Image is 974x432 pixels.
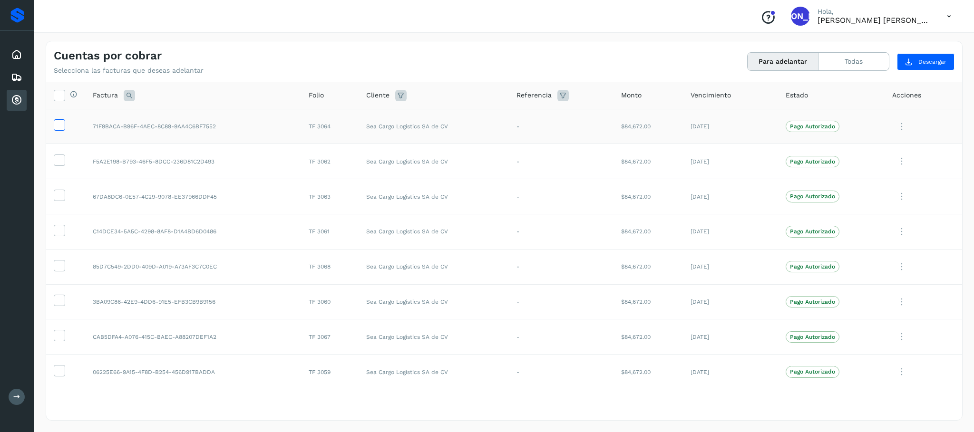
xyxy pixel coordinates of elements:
[7,90,27,111] div: Cuentas por cobrar
[790,298,835,305] p: Pago Autorizado
[516,90,552,100] span: Referencia
[509,109,614,144] td: -
[93,90,118,100] span: Factura
[790,263,835,270] p: Pago Autorizado
[309,90,324,100] span: Folio
[683,109,778,144] td: [DATE]
[509,355,614,390] td: -
[301,109,359,144] td: TF 3064
[359,319,509,355] td: Sea Cargo Logistics SA de CV
[790,123,835,130] p: Pago Autorizado
[366,90,390,100] span: Cliente
[614,144,683,179] td: $84,672.00
[301,284,359,319] td: TF 3060
[301,179,359,214] td: TF 3063
[897,53,955,70] button: Descargar
[301,249,359,284] td: TF 3068
[748,53,818,70] button: Para adelantar
[683,355,778,390] td: [DATE]
[359,179,509,214] td: Sea Cargo Logistics SA de CV
[818,8,932,16] p: Hola,
[614,284,683,319] td: $84,672.00
[790,334,835,340] p: Pago Autorizado
[621,90,642,100] span: Monto
[683,284,778,319] td: [DATE]
[614,179,683,214] td: $84,672.00
[509,179,614,214] td: -
[790,368,835,375] p: Pago Autorizado
[683,319,778,355] td: [DATE]
[85,284,301,319] td: 3BA09C86-42E9-4DD6-91E5-EFB3CB9B9156
[7,67,27,88] div: Embarques
[359,355,509,390] td: Sea Cargo Logistics SA de CV
[359,144,509,179] td: Sea Cargo Logistics SA de CV
[7,44,27,65] div: Inicio
[85,109,301,144] td: 71F9BACA-B96F-4AEC-8C89-9AA4C6BF7552
[85,355,301,390] td: 06225E66-9A15-4F8D-B254-456D917BADDA
[85,214,301,249] td: C14DCE34-5A5C-4298-8AF8-D1A4BD6D0486
[301,319,359,355] td: TF 3067
[683,214,778,249] td: [DATE]
[818,53,889,70] button: Todas
[614,355,683,390] td: $84,672.00
[786,90,808,100] span: Estado
[359,284,509,319] td: Sea Cargo Logistics SA de CV
[509,144,614,179] td: -
[614,319,683,355] td: $84,672.00
[54,49,162,63] h4: Cuentas por cobrar
[301,144,359,179] td: TF 3062
[509,249,614,284] td: -
[85,144,301,179] td: F5A2E198-B793-46F5-8DCC-236D81C2D493
[614,249,683,284] td: $84,672.00
[614,214,683,249] td: $84,672.00
[301,355,359,390] td: TF 3059
[359,214,509,249] td: Sea Cargo Logistics SA de CV
[614,109,683,144] td: $84,672.00
[818,16,932,25] p: Jesus Alberto Altamirano Alvarez
[892,90,921,100] span: Acciones
[683,249,778,284] td: [DATE]
[918,58,946,66] span: Descargar
[691,90,731,100] span: Vencimiento
[301,214,359,249] td: TF 3061
[509,284,614,319] td: -
[790,193,835,200] p: Pago Autorizado
[359,249,509,284] td: Sea Cargo Logistics SA de CV
[790,158,835,165] p: Pago Autorizado
[683,179,778,214] td: [DATE]
[509,319,614,355] td: -
[85,319,301,355] td: CAB5DFA4-A076-415C-BAEC-A88207DEF1A2
[790,228,835,235] p: Pago Autorizado
[85,249,301,284] td: 85D7C549-2DD0-409D-A019-A73AF3C7C0EC
[85,179,301,214] td: 67DA8DC6-0E57-4C29-9078-EE37966DDF45
[54,67,204,75] p: Selecciona las facturas que deseas adelantar
[683,144,778,179] td: [DATE]
[509,214,614,249] td: -
[359,109,509,144] td: Sea Cargo Logistics SA de CV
